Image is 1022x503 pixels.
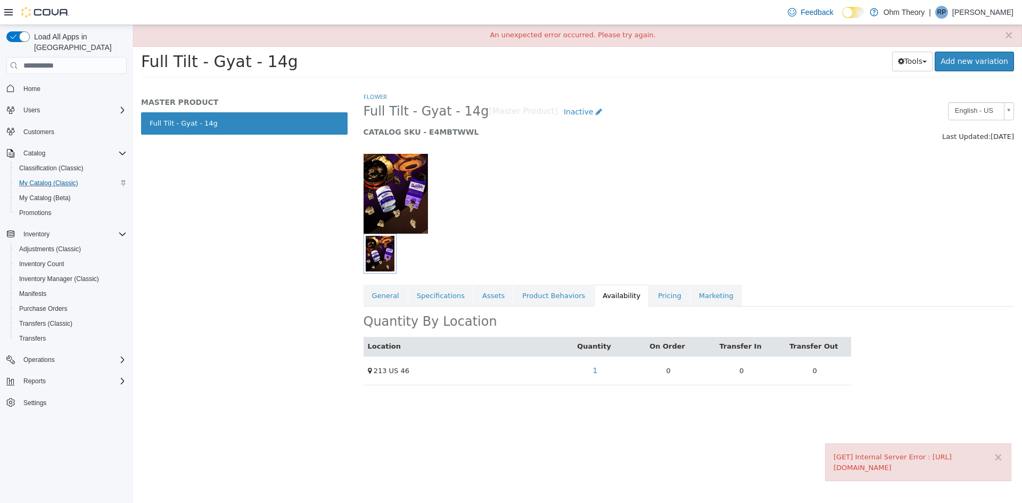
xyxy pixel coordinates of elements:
span: Inventory [23,230,50,238]
span: Transfers [19,334,46,343]
span: Transfers [15,332,127,345]
span: Operations [19,353,127,366]
span: Purchase Orders [15,302,127,315]
a: Inventory Manager (Classic) [15,273,103,285]
small: [Master Product] [356,83,425,91]
button: Classification (Classic) [11,161,131,176]
span: Adjustments (Classic) [15,243,127,255]
span: Feedback [801,7,833,18]
p: Ohm Theory [884,6,925,19]
a: Adjustments (Classic) [15,243,85,255]
button: Reports [19,375,50,387]
button: Tools [759,27,800,46]
span: Dark Mode [842,18,843,19]
span: Manifests [15,287,127,300]
button: Manifests [11,286,131,301]
span: Inventory Manager (Classic) [19,275,99,283]
button: Transfers [11,331,131,346]
h5: CATALOG SKU - E4MBTWWL [230,102,714,112]
span: Home [23,85,40,93]
a: Inventory Count [15,258,69,270]
button: Promotions [11,205,131,220]
button: Users [19,104,44,117]
span: [DATE] [858,108,881,116]
button: Transfers (Classic) [11,316,131,331]
a: Manifests [15,287,51,300]
button: Settings [2,395,131,410]
span: Inventory Manager (Classic) [15,273,127,285]
a: Marketing [557,260,609,282]
a: Home [19,83,45,95]
a: Transfers (Classic) [15,317,77,330]
span: Classification (Classic) [19,164,84,172]
span: Promotions [19,209,52,217]
span: Last Updated: [809,108,858,116]
a: My Catalog (Beta) [15,192,75,204]
span: Manifests [19,290,46,298]
span: RP [937,6,946,19]
a: Promotions [15,207,56,219]
span: Reports [19,375,127,387]
a: Assets [341,260,380,282]
button: × [860,427,870,438]
a: Settings [19,397,51,409]
a: Flower [230,68,254,76]
button: × [871,5,880,16]
span: Full Tilt - Gyat - 14g [8,27,165,46]
span: Settings [23,399,46,407]
h5: MASTER PRODUCT [8,72,215,82]
span: Catalog [19,147,127,160]
span: Inventory [19,228,127,241]
button: My Catalog (Classic) [11,176,131,191]
button: Home [2,80,131,96]
input: Dark Mode [842,7,864,18]
a: Customers [19,126,59,138]
span: Inventory Count [19,260,64,268]
span: Adjustments (Classic) [19,245,81,253]
span: Full Tilt - Gyat - 14g [230,78,356,95]
span: Customers [23,128,54,136]
span: My Catalog (Classic) [19,179,78,187]
a: English - US [815,77,881,95]
h2: Quantity By Location [230,288,364,305]
button: Location [235,316,270,327]
td: 0 [572,331,645,360]
span: Inventory Count [15,258,127,270]
button: Inventory Count [11,257,131,271]
a: Full Tilt - Gyat - 14g [8,87,215,110]
button: Operations [19,353,59,366]
span: My Catalog (Beta) [19,194,71,202]
img: Cova [21,7,69,18]
span: Operations [23,356,55,364]
a: Add new variation [802,27,881,46]
a: General [230,260,275,282]
div: [GET] Internal Server Error : [URL][DOMAIN_NAME] [700,427,870,448]
button: Operations [2,352,131,367]
span: Inactive [431,83,460,91]
span: Catalog [23,149,45,158]
span: Customers [19,125,127,138]
td: 0 [499,331,572,360]
span: Load All Apps in [GEOGRAPHIC_DATA] [30,31,127,53]
span: Reports [23,377,46,385]
img: 150 [230,129,295,209]
a: Classification (Classic) [15,162,88,175]
button: Reports [2,374,131,389]
button: Inventory Manager (Classic) [11,271,131,286]
a: Transfers [15,332,50,345]
span: Transfers (Classic) [15,317,127,330]
a: On Order [516,317,554,325]
button: My Catalog (Beta) [11,191,131,205]
a: Specifications [275,260,340,282]
span: Classification (Classic) [15,162,127,175]
a: Pricing [516,260,557,282]
button: Customers [2,124,131,139]
p: [PERSON_NAME] [952,6,1013,19]
button: Inventory [2,227,131,242]
span: Users [19,104,127,117]
a: Inactive [425,77,475,97]
span: Purchase Orders [19,304,68,313]
div: Romeo Patel [935,6,948,19]
a: My Catalog (Classic) [15,177,83,189]
a: 1 [454,336,471,356]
